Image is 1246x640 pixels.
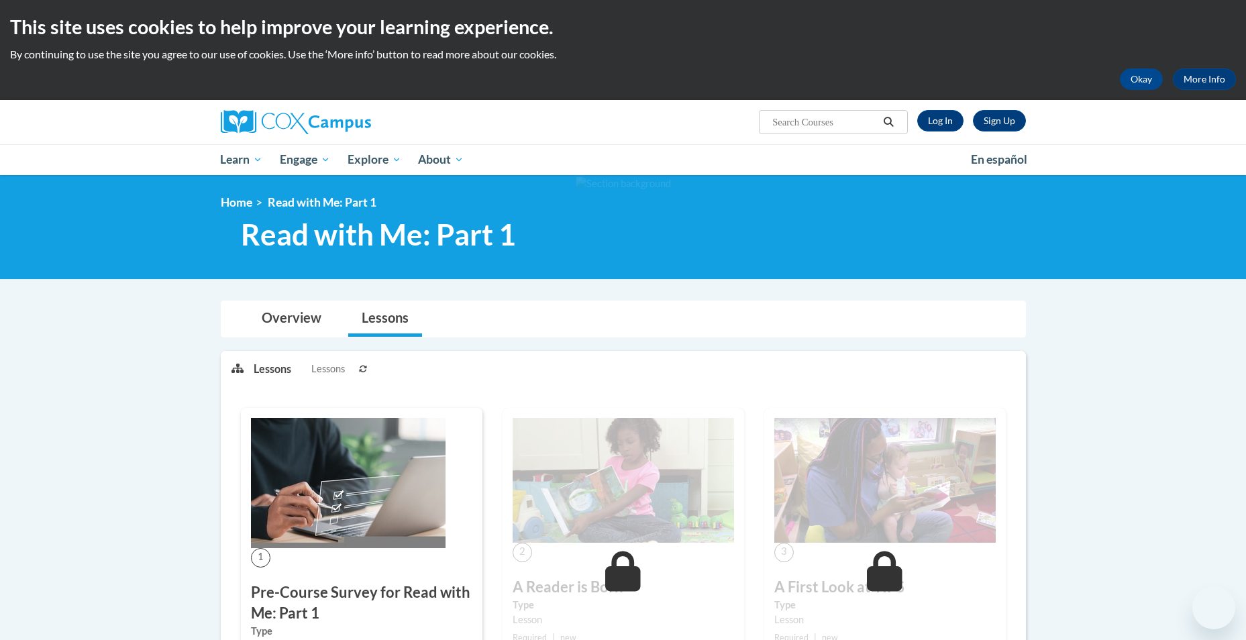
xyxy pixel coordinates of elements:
[418,152,464,168] span: About
[271,144,339,175] a: Engage
[971,152,1027,166] span: En español
[311,362,345,376] span: Lessons
[10,47,1236,62] p: By continuing to use the site you agree to our use of cookies. Use the ‘More info’ button to read...
[409,144,472,175] a: About
[348,301,422,337] a: Lessons
[251,582,472,624] h3: Pre-Course Survey for Read with Me: Part 1
[248,301,335,337] a: Overview
[878,114,898,130] button: Search
[513,577,734,598] h3: A Reader is Born
[212,144,272,175] a: Learn
[1192,586,1235,629] iframe: Button to launch messaging window
[882,117,894,127] i: 
[774,418,996,543] img: Course Image
[771,114,878,130] input: Search Courses
[241,217,516,252] span: Read with Me: Part 1
[251,548,270,568] span: 1
[973,110,1026,131] a: Register
[513,543,532,562] span: 2
[251,418,446,548] img: Course Image
[221,110,476,134] a: Cox Campus
[774,543,794,562] span: 3
[221,195,252,209] a: Home
[513,418,734,543] img: Course Image
[576,176,671,191] img: Section background
[774,577,996,598] h3: A First Look at TIPS
[201,144,1046,175] div: Main menu
[268,195,376,209] span: Read with Me: Part 1
[513,598,734,612] label: Type
[280,152,330,168] span: Engage
[917,110,964,131] a: Log In
[348,152,401,168] span: Explore
[962,146,1036,174] a: En español
[10,13,1236,40] h2: This site uses cookies to help improve your learning experience.
[254,362,291,376] p: Lessons
[339,144,410,175] a: Explore
[251,624,472,639] label: Type
[221,110,371,134] img: Cox Campus
[774,598,996,612] label: Type
[1173,68,1236,90] a: More Info
[220,152,262,168] span: Learn
[1120,68,1163,90] button: Okay
[513,612,734,627] div: Lesson
[774,612,996,627] div: Lesson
